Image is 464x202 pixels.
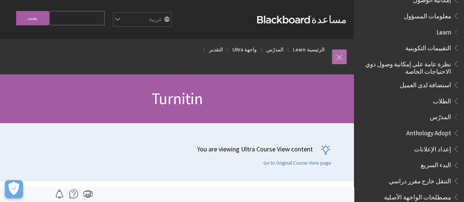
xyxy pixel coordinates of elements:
[405,42,451,52] span: التقييمات التكوينية
[414,143,451,153] span: إعداد الإعلانات
[151,88,203,109] span: Turnitin
[257,16,311,23] strong: Blackboard
[69,190,78,198] img: More help
[55,190,64,198] img: Follow this page
[400,79,451,89] span: استضافة لدى العميل
[233,45,257,54] a: واجهة Ultra
[262,160,331,166] a: Go to Original Course View page.
[16,11,49,25] input: بحث
[433,95,451,105] span: الطلاب
[307,45,325,54] a: الرئيسية
[5,180,23,198] button: Open Preferences
[421,159,451,169] span: البدء السريع
[7,144,331,154] p: You are viewing Ultra Course View content
[209,45,223,54] a: التقدير
[404,10,451,20] span: معلومات المسؤول
[436,26,451,36] span: Learn
[257,13,347,26] a: مساعدةBlackboard
[84,190,92,198] img: Print
[406,127,451,137] span: Anthology Adopt
[430,111,451,121] span: المدرّس
[113,12,171,27] select: Site Language Selector
[389,175,451,185] span: التنقل خارج مقرر دراسي
[363,58,451,75] span: نظرة عامة على إمكانية وصول ذوي الاحتياجات الخاصة
[293,45,306,54] a: Learn
[266,45,284,54] a: المدرّس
